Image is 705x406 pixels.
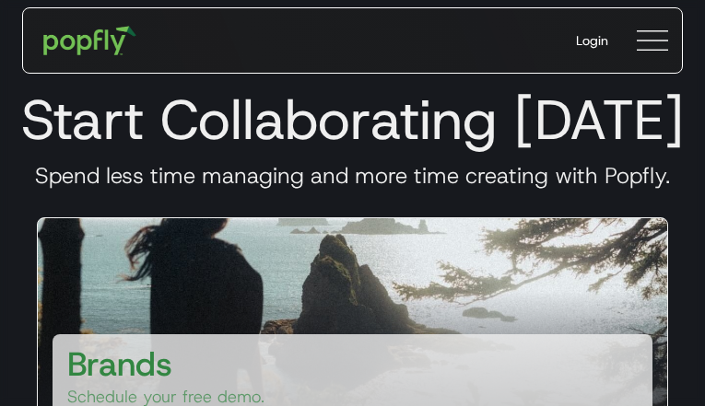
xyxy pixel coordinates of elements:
[15,87,690,153] h1: Start Collaborating [DATE]
[15,162,690,190] h3: Spend less time managing and more time creating with Popfly.
[576,31,608,50] div: Login
[67,342,172,386] h3: Brands
[561,17,623,64] a: Login
[30,13,149,68] a: home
